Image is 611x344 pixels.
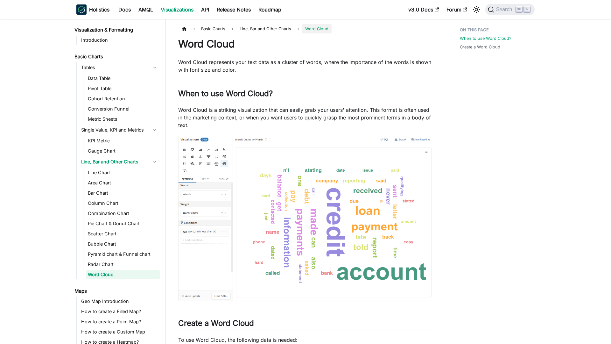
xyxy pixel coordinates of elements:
[524,6,530,12] kbd: K
[79,157,160,167] a: Line, Bar and Other Charts
[86,136,160,145] a: KPI Metric
[73,287,160,296] a: Maps
[302,24,332,33] span: Word Cloud
[86,104,160,113] a: Conversion Funnel
[115,4,135,15] a: Docs
[198,24,228,33] span: Basic Charts
[443,4,471,15] a: Forum
[485,4,535,15] button: Search (Ctrl+K)
[178,24,434,33] nav: Breadcrumbs
[86,147,160,155] a: Gauge Chart
[70,19,165,344] nav: Docs sidebar
[86,168,160,177] a: Line Chart
[86,115,160,124] a: Metric Sheets
[460,44,500,50] a: Create a Word Cloud
[178,106,434,129] p: Word Cloud is a striking visualization that can easily grab your users' attention. This format is...
[79,327,160,336] a: How to create a Custom Map
[86,84,160,93] a: Pivot Table
[178,38,434,50] h1: Word Cloud
[86,94,160,103] a: Cohort Retention
[86,250,160,259] a: Pyramid chart & Funnel chart
[404,4,443,15] a: v3.0 Docs
[79,36,160,45] a: Introduction
[86,178,160,187] a: Area Chart
[86,199,160,208] a: Column Chart
[213,4,255,15] a: Release Notes
[79,297,160,306] a: Geo Map Introduction
[197,4,213,15] a: API
[73,25,160,34] a: Visualization & Formatting
[76,4,109,15] a: HolisticsHolistics
[135,4,157,15] a: AMQL
[255,4,285,15] a: Roadmap
[178,58,434,74] p: Word Cloud represents your text data as a cluster of words, where the importance of the words is ...
[79,317,160,326] a: How to create a Point Map?
[86,219,160,228] a: Pie Chart & Donut Chart
[86,189,160,197] a: Bar Chart
[86,229,160,238] a: Scatter Chart
[73,52,160,61] a: Basic Charts
[86,74,160,83] a: Data Table
[76,4,87,15] img: Holistics
[86,209,160,218] a: Combination Chart
[460,35,511,41] a: When to use Word Cloud?
[178,336,434,344] p: To use Word Cloud, the following data is needed:
[178,24,190,33] a: Home page
[494,7,516,12] span: Search
[178,89,434,101] h2: When to use Word Cloud?
[86,260,160,269] a: Radar Chart
[79,62,160,73] a: Tables
[89,6,109,13] b: Holistics
[178,319,434,331] h2: Create a Word Cloud
[79,125,160,135] a: Single Value, KPI and Metrics
[79,307,160,316] a: How to create a Filled Map?
[86,270,160,279] a: Word Cloud
[236,24,294,33] span: Line, Bar and Other Charts
[471,4,481,15] button: Switch between dark and light mode (currently light mode)
[86,240,160,248] a: Bubble Chart
[157,4,197,15] a: Visualizations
